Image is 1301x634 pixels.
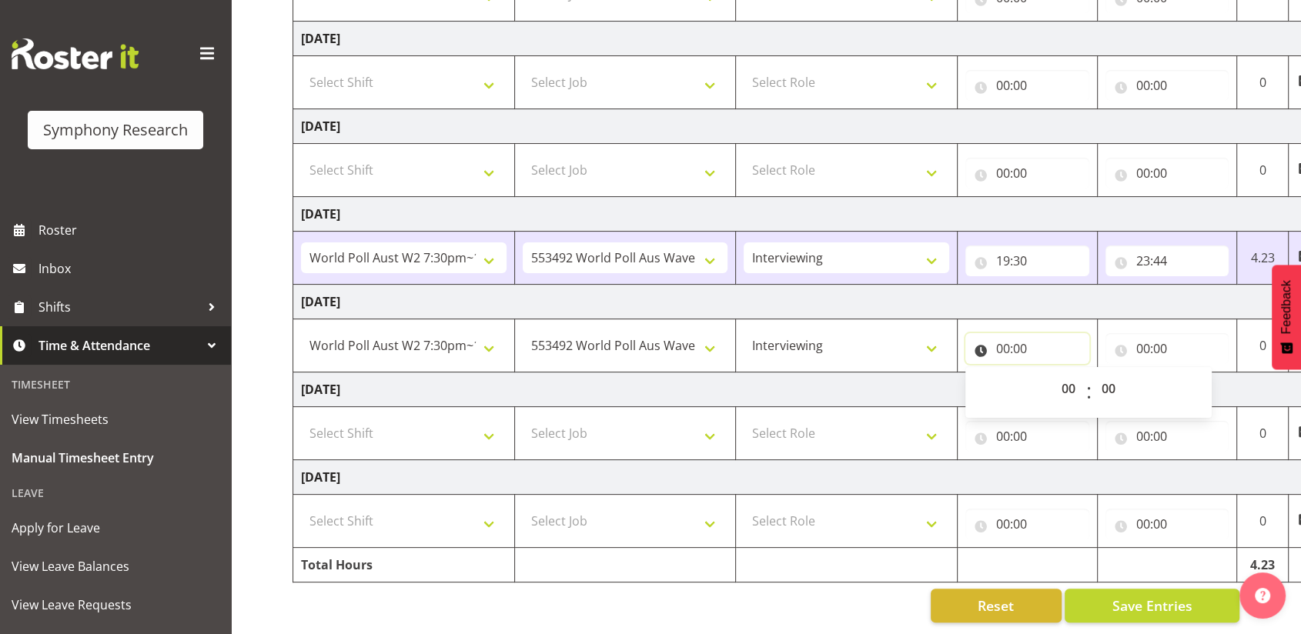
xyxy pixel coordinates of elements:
div: Leave [4,477,227,509]
td: 0 [1237,144,1289,197]
button: Reset [931,589,1062,622]
td: 4.23 [1237,548,1289,582]
span: : [1086,373,1092,412]
div: Timesheet [4,369,227,400]
span: View Leave Requests [12,593,219,616]
input: Click to select... [965,158,1089,189]
td: 4.23 [1237,232,1289,285]
span: Shifts [38,295,200,319]
input: Click to select... [965,245,1089,276]
td: 0 [1237,319,1289,372]
span: View Leave Balances [12,555,219,578]
input: Click to select... [1105,245,1229,276]
span: Apply for Leave [12,516,219,539]
a: Apply for Leave [4,509,227,547]
span: Time & Attendance [38,334,200,357]
span: Inbox [38,257,223,280]
span: Save Entries [1112,596,1192,616]
input: Click to select... [1105,70,1229,101]
a: Manual Timesheet Entry [4,439,227,477]
span: Roster [38,219,223,242]
img: Rosterit website logo [12,38,139,69]
a: View Leave Balances [4,547,227,586]
input: Click to select... [1105,158,1229,189]
td: 0 [1237,407,1289,460]
span: Reset [978,596,1014,616]
span: Feedback [1279,280,1293,334]
button: Feedback - Show survey [1272,265,1301,369]
span: Manual Timesheet Entry [12,446,219,469]
input: Click to select... [965,421,1089,452]
input: Click to select... [965,509,1089,539]
span: View Timesheets [12,408,219,431]
input: Click to select... [1105,421,1229,452]
img: help-xxl-2.png [1255,588,1270,603]
a: View Timesheets [4,400,227,439]
a: View Leave Requests [4,586,227,624]
button: Save Entries [1065,589,1239,622]
td: 0 [1237,56,1289,109]
div: Symphony Research [43,118,188,142]
input: Click to select... [965,70,1089,101]
input: Click to select... [1105,509,1229,539]
input: Click to select... [965,333,1089,364]
td: 0 [1237,495,1289,548]
input: Click to select... [1105,333,1229,364]
td: Total Hours [293,548,515,582]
